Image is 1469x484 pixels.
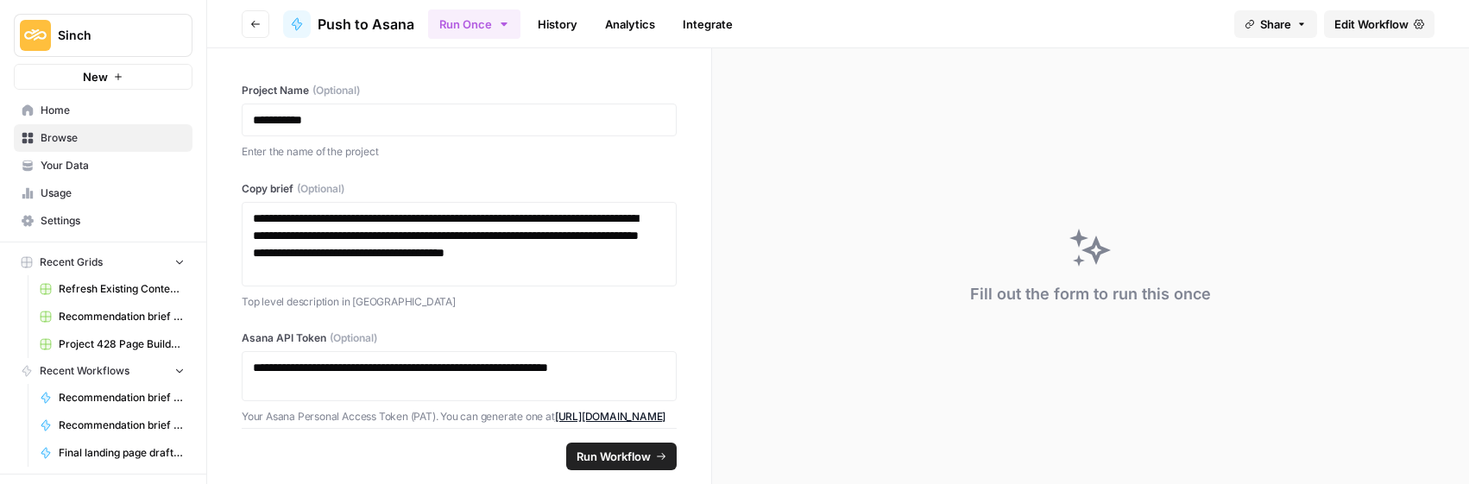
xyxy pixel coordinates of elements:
span: Refresh Existing Content (1) [59,281,185,297]
span: (Optional) [297,181,344,197]
p: Enter the name of the project [242,143,677,160]
a: Project 428 Page Builder Tracker (NEW) [32,330,192,358]
a: Refresh Existing Content (1) [32,275,192,303]
span: Recent Workflows [40,363,129,379]
button: Recent Grids [14,249,192,275]
a: Recommendation brief tracker [32,303,192,330]
a: Usage [14,179,192,207]
span: Your Data [41,158,185,173]
span: Push to Asana [318,14,414,35]
span: Recommendation brief tracker [59,309,185,324]
a: Recommendation brief (final deliverable) [32,412,192,439]
span: Run Workflow [577,448,651,465]
span: Settings [41,213,185,229]
a: Integrate [672,10,743,38]
label: Project Name [242,83,677,98]
a: Recommendation brief (input) [32,384,192,412]
p: Top level description in [GEOGRAPHIC_DATA] [242,293,677,311]
span: Browse [41,130,185,146]
button: Run Workflow [566,443,677,470]
span: (Optional) [312,83,360,98]
span: (Optional) [330,330,377,346]
a: Push to Asana [283,10,414,38]
label: Asana API Token [242,330,677,346]
span: Recommendation brief (final deliverable) [59,418,185,433]
span: Share [1260,16,1291,33]
button: New [14,64,192,90]
a: Edit Workflow [1324,10,1434,38]
a: Your Data [14,152,192,179]
a: Final landing page drafter for Project 428 ([PERSON_NAME]) [32,439,192,467]
span: Recent Grids [40,255,103,270]
button: Workspace: Sinch [14,14,192,57]
a: Settings [14,207,192,235]
span: Project 428 Page Builder Tracker (NEW) [59,336,185,352]
div: Fill out the form to run this once [970,282,1211,306]
label: Copy brief [242,181,677,197]
span: Home [41,103,185,118]
a: [URL][DOMAIN_NAME] [555,410,666,423]
span: Recommendation brief (input) [59,390,185,405]
span: Usage [41,185,185,201]
a: Browse [14,124,192,152]
span: Edit Workflow [1334,16,1409,33]
button: Run Once [428,9,520,39]
img: Sinch Logo [20,20,51,51]
button: Share [1234,10,1317,38]
p: Your Asana Personal Access Token (PAT). You can generate one at [242,408,677,425]
button: Recent Workflows [14,358,192,384]
a: Analytics [595,10,665,38]
span: Sinch [58,27,162,44]
span: Final landing page drafter for Project 428 ([PERSON_NAME]) [59,445,185,461]
a: Home [14,97,192,124]
span: New [83,68,108,85]
a: History [527,10,588,38]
